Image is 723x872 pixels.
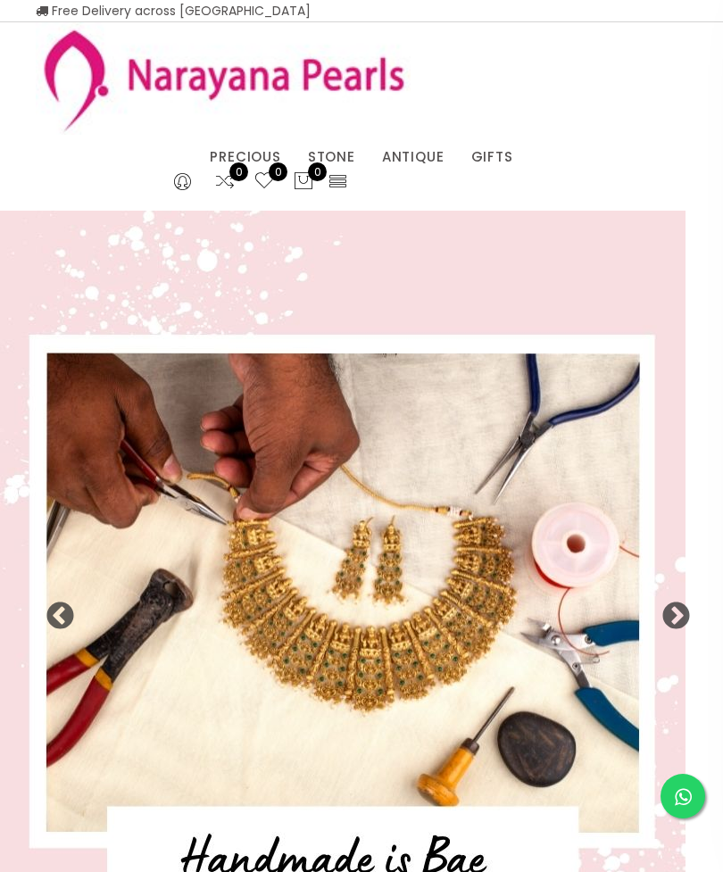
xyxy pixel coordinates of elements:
[382,144,445,170] a: ANTIQUE
[471,144,513,170] a: GIFTS
[214,170,236,194] a: 0
[210,144,280,170] a: PRECIOUS
[229,162,248,181] span: 0
[293,170,314,194] button: 0
[36,2,311,20] span: Free Delivery across [GEOGRAPHIC_DATA]
[308,144,355,170] a: STONE
[308,162,327,181] span: 0
[253,170,275,194] a: 0
[269,162,287,181] span: 0
[661,602,678,619] button: Next
[45,602,62,619] button: Previous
